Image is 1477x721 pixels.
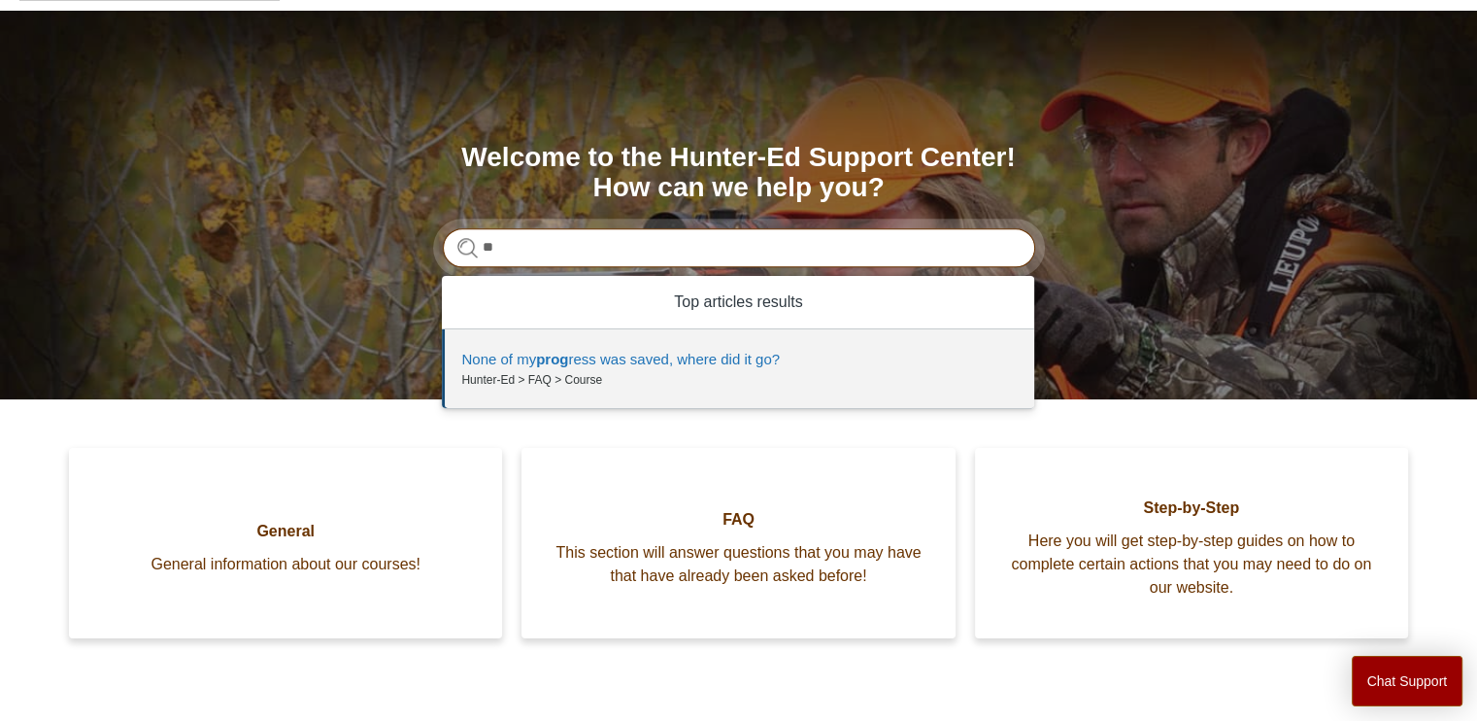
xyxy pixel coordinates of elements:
h1: Welcome to the Hunter-Ed Support Center! How can we help you? [443,143,1035,203]
span: FAQ [551,508,925,532]
span: Here you will get step-by-step guides on how to complete certain actions that you may need to do ... [1004,530,1379,600]
em: prog [536,351,568,367]
a: FAQ This section will answer questions that you may have that have already been asked before! [521,448,955,638]
zd-autocomplete-header: Top articles results [442,276,1034,329]
button: Chat Support [1352,656,1463,706]
span: Step-by-Step [1004,497,1379,520]
a: Step-by-Step Here you will get step-by-step guides on how to complete certain actions that you ma... [975,448,1408,638]
input: Search [443,228,1035,267]
span: General [98,520,473,543]
span: This section will answer questions that you may have that have already been asked before! [551,541,925,588]
a: General General information about our courses! [69,448,502,638]
span: General information about our courses! [98,553,473,576]
zd-autocomplete-breadcrumbs-multibrand: Hunter-Ed > FAQ > Course [461,371,1015,389]
zd-autocomplete-title-multibrand: Suggested result 1 None of my progress was saved, where did it go? [461,351,780,371]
